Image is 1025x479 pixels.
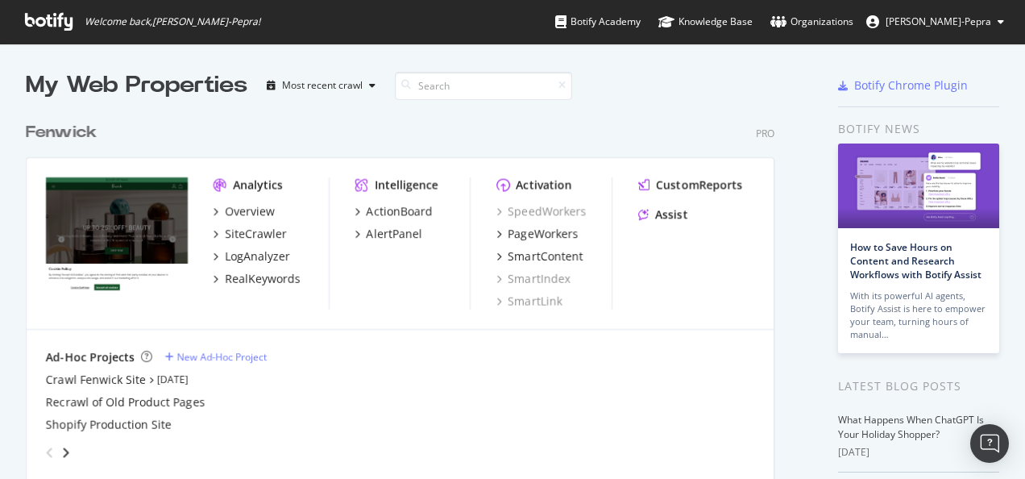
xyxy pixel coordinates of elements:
div: Botify Academy [555,14,641,30]
div: Pro [756,127,774,140]
div: angle-right [60,444,72,460]
a: PageWorkers [496,226,578,242]
div: Ad-Hoc Projects [46,349,135,365]
a: New Ad-Hoc Project [165,350,267,364]
div: Most recent crawl [282,81,363,90]
a: CustomReports [638,177,742,194]
span: Welcome back, [PERSON_NAME]-Pepra ! [85,15,260,28]
a: Recrawl of Old Product Pages [46,394,205,410]
button: Most recent crawl [260,73,382,98]
div: Botify Chrome Plugin [854,77,968,94]
a: How to Save Hours on Content and Research Workflows with Botify Assist [850,240,981,281]
div: Organizations [770,14,853,30]
div: Fenwick [26,121,97,144]
input: Search [395,72,572,100]
a: SpeedWorkers [496,203,586,219]
div: With its powerful AI agents, Botify Assist is here to empower your team, turning hours of manual… [850,289,987,341]
div: LogAnalyzer [225,248,290,264]
div: CustomReports [656,177,742,194]
a: [DATE] [157,373,189,386]
a: SmartLink [496,294,562,310]
button: [PERSON_NAME]-Pepra [853,9,1017,35]
div: My Web Properties [26,69,247,102]
div: Open Intercom Messenger [970,424,1009,463]
div: AlertPanel [367,226,422,242]
a: LogAnalyzer [214,248,290,264]
a: Shopify Production Site [46,417,172,433]
div: New Ad-Hoc Project [177,350,267,364]
div: Overview [225,203,275,219]
a: AlertPanel [355,226,422,242]
img: www.fenwick.co.uk/ [46,177,188,291]
div: Analytics [233,177,283,194]
div: Intelligence [375,177,438,194]
a: What Happens When ChatGPT Is Your Holiday Shopper? [838,413,984,441]
div: SmartContent [508,248,583,264]
div: Botify news [838,120,999,138]
a: Crawl Fenwick Site [46,372,146,388]
div: Latest Blog Posts [838,377,999,395]
div: Assist [655,206,687,223]
div: [DATE] [838,445,999,460]
span: Lucy Oben-Pepra [886,15,991,28]
div: ActionBoard [367,203,433,219]
div: SiteCrawler [225,226,287,242]
a: SmartContent [496,248,583,264]
div: PageWorkers [508,226,578,242]
a: Overview [214,203,275,219]
div: RealKeywords [225,271,301,287]
img: How to Save Hours on Content and Research Workflows with Botify Assist [838,144,999,228]
a: Botify Chrome Plugin [838,77,968,94]
div: Activation [516,177,571,194]
a: SiteCrawler [214,226,287,242]
a: Fenwick [26,121,103,144]
a: RealKeywords [214,271,301,287]
div: Knowledge Base [658,14,753,30]
a: ActionBoard [355,203,433,219]
a: SmartIndex [496,271,570,287]
a: Assist [638,206,687,223]
div: angle-left [39,439,60,465]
